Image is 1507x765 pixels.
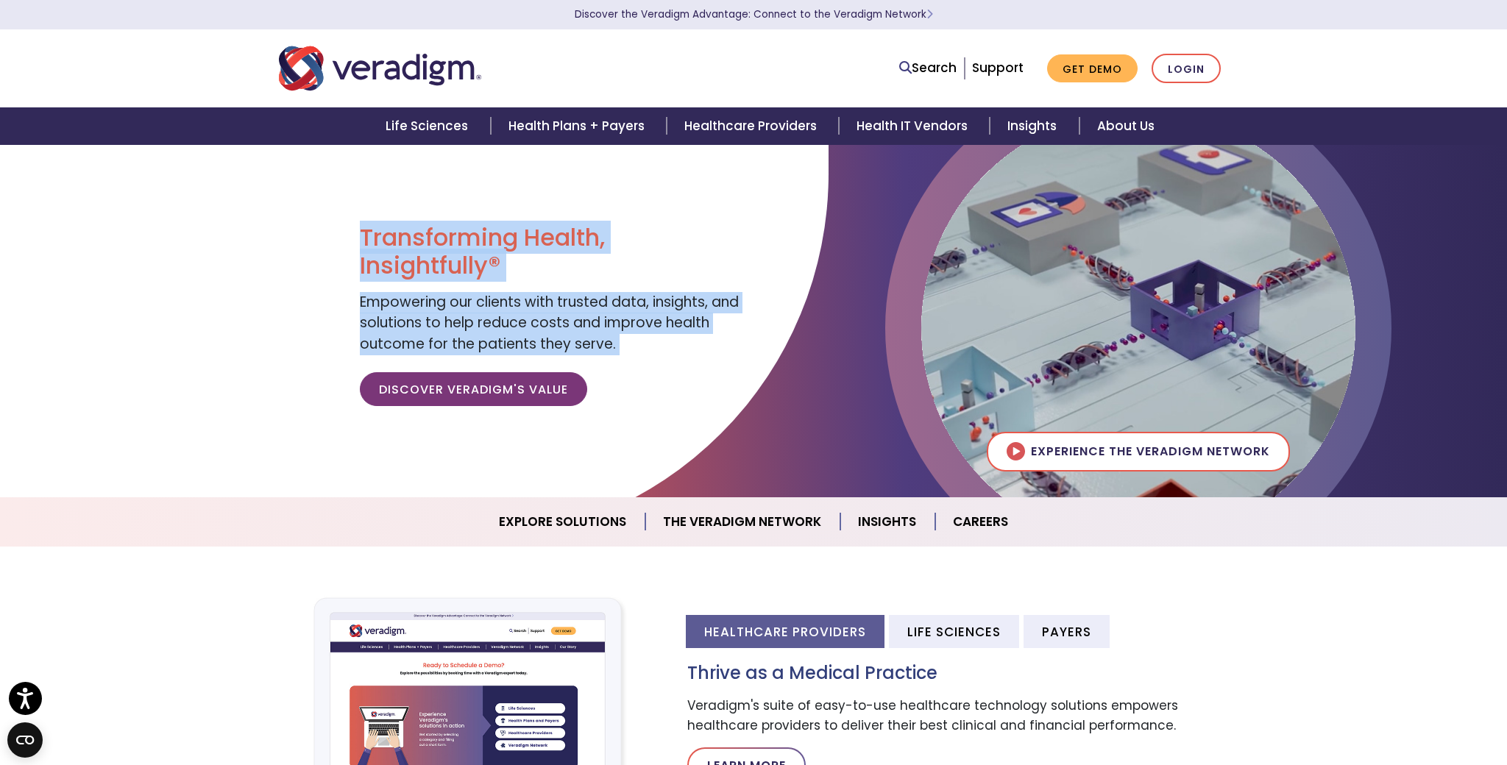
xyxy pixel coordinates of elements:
[1047,54,1138,83] a: Get Demo
[279,44,481,93] img: Veradigm logo
[645,503,840,541] a: The Veradigm Network
[360,292,739,354] span: Empowering our clients with trusted data, insights, and solutions to help reduce costs and improv...
[686,615,884,648] li: Healthcare Providers
[667,107,839,145] a: Healthcare Providers
[1224,674,1489,747] iframe: Drift Chat Widget
[839,107,990,145] a: Health IT Vendors
[360,372,587,406] a: Discover Veradigm's Value
[575,7,933,21] a: Discover the Veradigm Advantage: Connect to the Veradigm NetworkLearn More
[687,696,1228,736] p: Veradigm's suite of easy-to-use healthcare technology solutions empowers healthcare providers to ...
[368,107,490,145] a: Life Sciences
[491,107,667,145] a: Health Plans + Payers
[926,7,933,21] span: Learn More
[840,503,935,541] a: Insights
[935,503,1026,541] a: Careers
[899,58,957,78] a: Search
[990,107,1079,145] a: Insights
[687,663,1228,684] h3: Thrive as a Medical Practice
[889,615,1019,648] li: Life Sciences
[1024,615,1110,648] li: Payers
[972,59,1024,76] a: Support
[360,224,742,280] h1: Transforming Health, Insightfully®
[7,722,43,758] button: Open CMP widget
[481,503,645,541] a: Explore Solutions
[1152,54,1221,84] a: Login
[1079,107,1172,145] a: About Us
